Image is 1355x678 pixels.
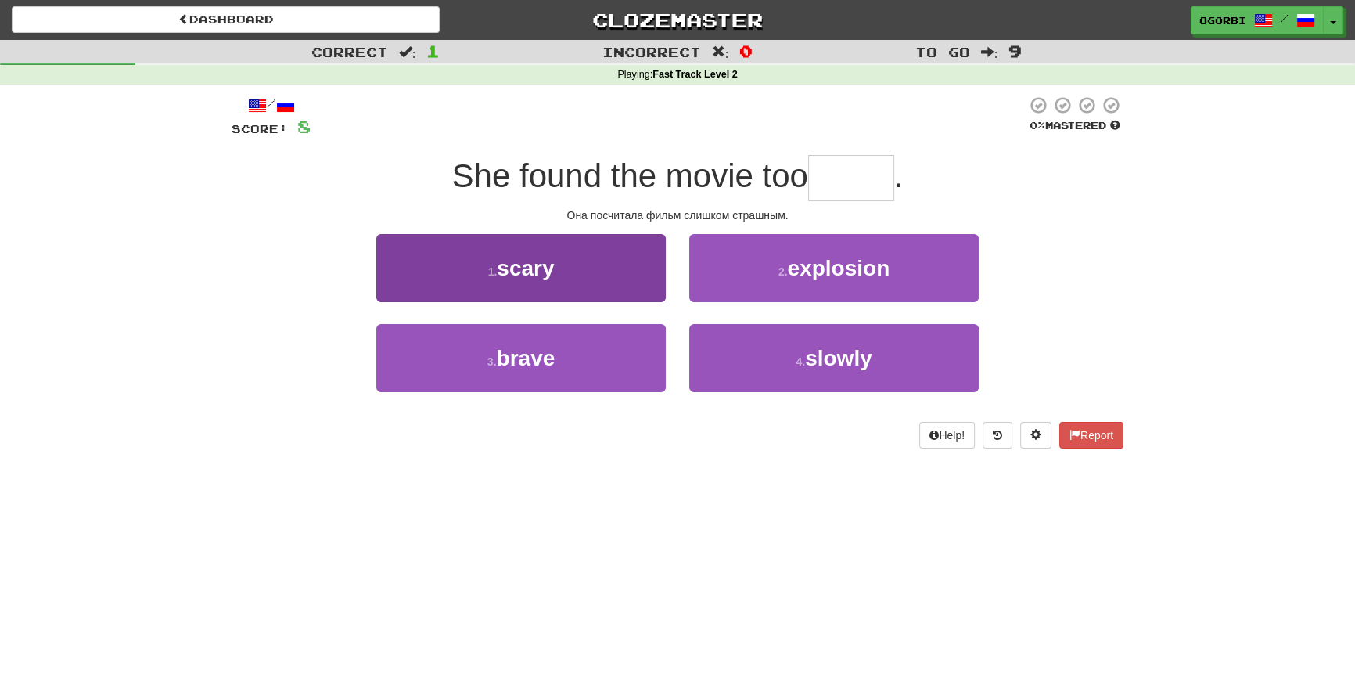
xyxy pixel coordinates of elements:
[399,45,416,59] span: :
[983,422,1012,449] button: Round history (alt+y)
[712,45,729,59] span: :
[915,44,970,60] span: To go
[497,256,554,280] span: scary
[796,355,805,368] small: 4 .
[1059,422,1123,449] button: Report
[652,69,738,80] strong: Fast Track Level 2
[232,96,311,115] div: /
[1199,13,1246,27] span: Ogorbi
[487,355,497,368] small: 3 .
[739,41,753,60] span: 0
[12,6,440,33] a: Dashboard
[426,41,440,60] span: 1
[452,157,808,194] span: She found the movie too
[805,346,872,370] span: slowly
[919,422,975,449] button: Help!
[1026,119,1123,133] div: Mastered
[787,256,890,280] span: explosion
[311,44,388,60] span: Correct
[376,324,666,392] button: 3.brave
[1191,6,1324,34] a: Ogorbi /
[778,265,788,278] small: 2 .
[1030,119,1045,132] span: 0 %
[463,6,891,34] a: Clozemaster
[689,324,979,392] button: 4.slowly
[1008,41,1022,60] span: 9
[496,346,555,370] span: brave
[1281,13,1289,23] span: /
[376,234,666,302] button: 1.scary
[297,117,311,136] span: 8
[488,265,498,278] small: 1 .
[232,207,1123,223] div: Она посчитала фильм слишком страшным.
[981,45,998,59] span: :
[689,234,979,302] button: 2.explosion
[602,44,701,60] span: Incorrect
[894,157,904,194] span: .
[232,122,288,135] span: Score:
